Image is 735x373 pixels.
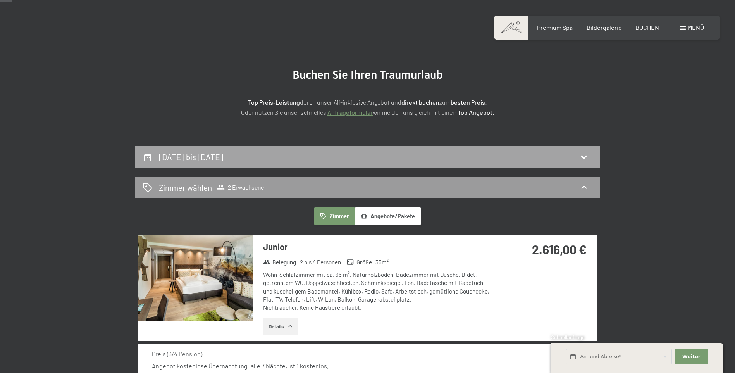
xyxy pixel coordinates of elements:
a: BUCHEN [635,24,659,31]
strong: direkt buchen [401,98,439,106]
span: 2 bis 4 Personen [300,258,341,266]
strong: Belegung : [263,258,298,266]
span: Menü [688,24,704,31]
strong: Größe : [347,258,374,266]
span: 2 Erwachsene [217,183,264,191]
button: Zimmer [314,207,355,225]
p: durch unser All-inklusive Angebot und zum ! Oder nutzen Sie unser schnelles wir melden uns gleich... [174,97,561,117]
button: Angebote/Pakete [355,207,421,225]
span: Schnellanfrage [551,334,585,340]
strong: Top Angebot. [458,109,494,116]
button: Details [263,318,298,335]
span: ( 3/4 Pension ) [167,350,202,357]
div: Wohn-Schlafzimmer mit ca. 35 m², Naturholzboden, Badezimmer mit Dusche, Bidet, getrenntem WC, Dop... [263,271,494,312]
h2: [DATE] bis [DATE] [159,152,223,162]
span: 35 m² [375,258,389,266]
div: Angebot kostenlose Übernachtung: alle 7 Nächte, ist 1 kostenlos. [152,362,329,370]
span: Buchen Sie Ihren Traumurlaub [293,68,443,81]
h3: Junior [263,241,494,253]
div: Preis [152,350,202,358]
a: Anfrageformular [327,109,373,116]
strong: besten Preis [451,98,485,106]
h2: Zimmer wählen [159,182,212,193]
button: Weiter [675,349,708,365]
img: mss_renderimg.php [138,235,253,321]
span: Weiter [682,353,701,360]
a: Bildergalerie [587,24,622,31]
strong: 2.616,00 € [532,242,587,257]
a: Premium Spa [537,24,573,31]
strong: Top Preis-Leistung [248,98,300,106]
